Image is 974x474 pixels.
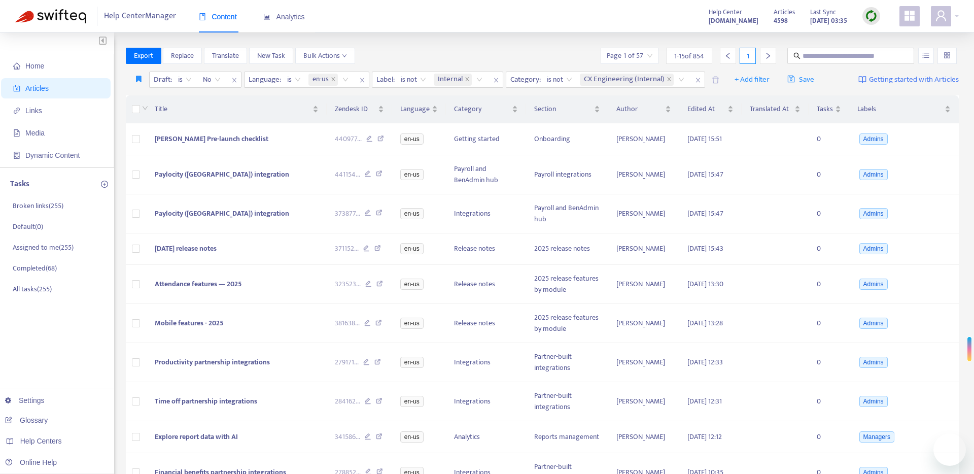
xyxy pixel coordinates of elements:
[13,200,63,211] p: Broken links ( 255 )
[257,50,285,61] span: New Task
[709,15,758,26] a: [DOMAIN_NAME]
[809,95,849,123] th: Tasks
[446,304,527,343] td: Release notes
[400,431,424,443] span: en-us
[104,7,176,26] span: Help Center Manager
[5,458,57,466] a: Online Help
[764,52,772,59] span: right
[787,75,795,83] span: save
[155,133,268,145] span: [PERSON_NAME] Pre-launch checklist
[903,10,916,22] span: appstore
[335,208,360,219] span: 373877 ...
[858,76,866,84] img: image-link
[199,13,206,20] span: book
[295,48,355,64] button: Bulk Actionsdown
[446,382,527,421] td: Integrations
[547,72,572,87] span: is not
[171,50,194,61] span: Replace
[335,431,360,443] span: 341586 ...
[580,74,674,86] span: CX Engineering (Internal)
[667,77,672,83] span: close
[465,77,470,83] span: close
[687,243,723,254] span: [DATE] 15:43
[869,74,959,86] span: Getting started with Articles
[608,343,679,382] td: [PERSON_NAME]
[446,343,527,382] td: Integrations
[13,221,43,232] p: Default ( 0 )
[400,396,424,407] span: en-us
[263,13,305,21] span: Analytics
[331,77,336,83] span: close
[203,72,221,87] span: No
[679,95,741,123] th: Edited At
[687,356,723,368] span: [DATE] 12:33
[857,104,943,115] span: Labels
[5,396,45,404] a: Settings
[356,74,369,86] span: close
[687,133,722,145] span: [DATE] 15:51
[155,395,257,407] span: Time off partnership integrations
[13,107,20,114] span: link
[809,233,849,265] td: 0
[780,72,822,88] button: saveSave
[155,278,241,290] span: Attendance features — 2025
[446,95,527,123] th: Category
[809,421,849,453] td: 0
[249,48,293,64] button: New Task
[155,356,270,368] span: Productivity partnership integrations
[327,95,392,123] th: Zendesk ID
[13,242,74,253] p: Assigned to me ( 255 )
[25,62,44,70] span: Home
[178,72,192,87] span: is
[526,233,608,265] td: 2025 release notes
[526,194,608,233] td: Payroll and BenAdmin hub
[20,437,62,445] span: Help Centers
[25,129,45,137] span: Media
[740,48,756,64] div: 1
[372,72,396,87] span: Label :
[742,95,809,123] th: Translated At
[446,194,527,233] td: Integrations
[526,155,608,194] td: Payroll integrations
[918,48,934,64] button: unordered-list
[335,396,360,407] span: 284162 ...
[155,431,238,443] span: Explore report data with AI
[809,382,849,421] td: 0
[687,208,723,219] span: [DATE] 15:47
[526,421,608,453] td: Reports management
[400,318,424,329] span: en-us
[163,48,202,64] button: Replace
[25,84,49,92] span: Articles
[15,9,86,23] img: Swifteq
[933,433,966,466] iframe: Button to launch messaging window, conversation in progress
[608,155,679,194] td: [PERSON_NAME]
[13,85,20,92] span: account-book
[263,13,270,20] span: area-chart
[526,123,608,155] td: Onboarding
[793,52,801,59] span: search
[859,318,888,329] span: Admins
[155,317,223,329] span: Mobile features - 2025
[774,15,788,26] strong: 4598
[526,382,608,421] td: Partner-built integrations
[616,104,663,115] span: Author
[608,421,679,453] td: [PERSON_NAME]
[303,50,347,61] span: Bulk Actions
[446,123,527,155] td: Getting started
[335,169,360,180] span: 441154 ...
[859,133,888,145] span: Admins
[308,74,338,86] span: en-us
[335,133,362,145] span: 440977 ...
[709,7,742,18] span: Help Center
[691,74,705,86] span: close
[935,10,947,22] span: user
[712,76,719,84] span: delete
[810,7,836,18] span: Last Sync
[687,431,722,443] span: [DATE] 12:12
[438,74,463,86] span: Internal
[674,51,704,61] span: 1 - 15 of 854
[526,343,608,382] td: Partner-built integrations
[526,95,608,123] th: Section
[400,357,424,368] span: en-us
